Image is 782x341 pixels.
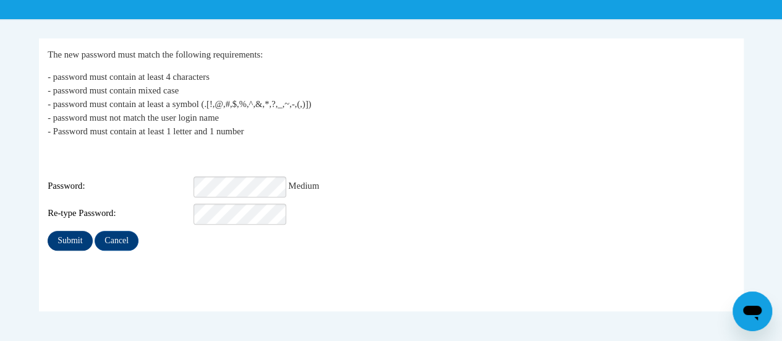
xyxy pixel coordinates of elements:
input: Submit [48,231,92,251]
span: Medium [289,181,320,191]
span: - password must contain at least 4 characters - password must contain mixed case - password must ... [48,72,311,136]
span: Password: [48,179,191,193]
span: Re-type Password: [48,207,191,220]
span: The new password must match the following requirements: [48,50,263,59]
iframe: Button to launch messaging window [733,291,772,331]
input: Cancel [95,231,138,251]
